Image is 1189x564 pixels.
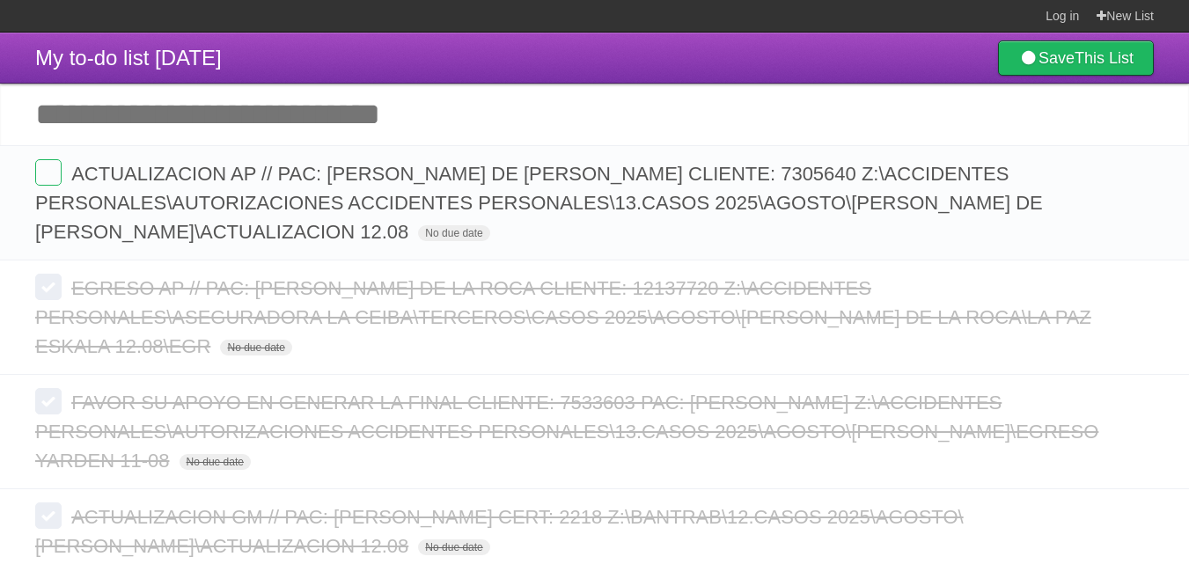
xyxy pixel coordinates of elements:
span: EGRESO AP // PAC: [PERSON_NAME] DE LA ROCA CLIENTE: 12137720 Z:\ACCIDENTES PERSONALES\ASEGURADORA... [35,277,1091,357]
label: Done [35,388,62,414]
b: This List [1075,49,1134,67]
span: ACTUALIZACION GM // PAC: [PERSON_NAME] CERT: 2218 Z:\BANTRAB\12.CASOS 2025\AGOSTO\[PERSON_NAME]\A... [35,506,964,557]
span: My to-do list [DATE] [35,46,222,70]
a: SaveThis List [998,40,1154,76]
span: No due date [220,340,291,355]
span: FAVOR SU APOYO EN GENERAR LA FINAL CLIENTE: 7533603 PAC: [PERSON_NAME] Z:\ACCIDENTES PERSONALES\A... [35,392,1098,472]
label: Done [35,502,62,529]
span: No due date [418,539,489,555]
label: Done [35,274,62,300]
span: No due date [180,454,251,470]
span: No due date [418,225,489,241]
span: ACTUALIZACION AP // PAC: [PERSON_NAME] DE [PERSON_NAME] CLIENTE: 7305640 Z:\ACCIDENTES PERSONALES... [35,163,1043,243]
label: Done [35,159,62,186]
